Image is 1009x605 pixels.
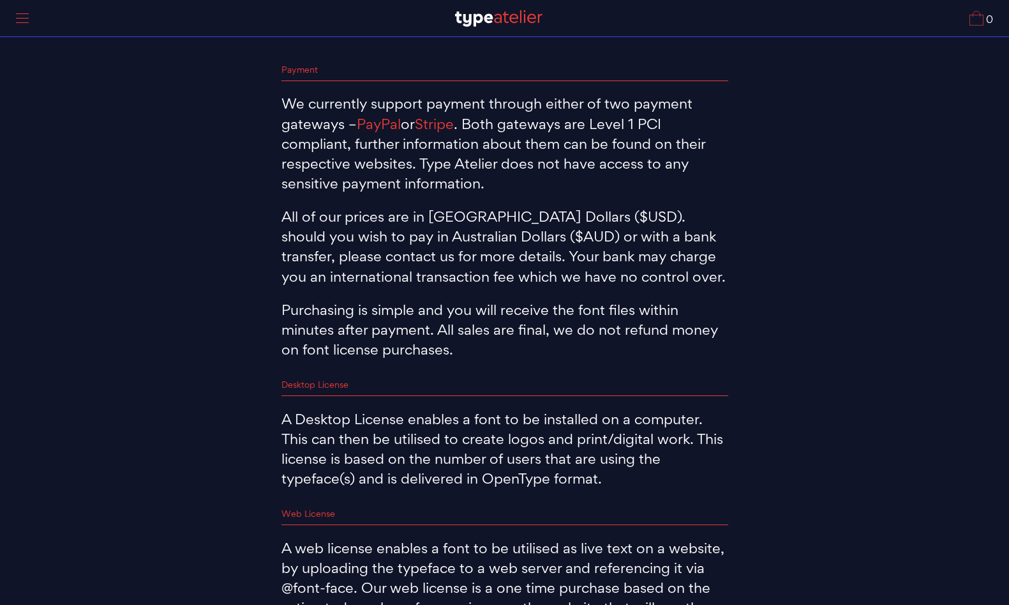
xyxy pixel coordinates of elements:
[281,300,728,360] p: Purchasing is simple and you will receive the font files within minutes after payment. All sales ...
[281,64,728,81] h2: Payment
[281,410,728,489] p: A Desktop License enables a font to be installed on a computer. This can then be utilised to crea...
[983,15,993,26] span: 0
[281,379,728,396] h2: Desktop License
[415,114,454,135] a: Stripe
[281,94,728,194] p: We currently support payment through either of two payment gateways – or . Both gateways are Leve...
[357,114,401,135] a: PayPal
[281,508,728,525] h2: Web License
[455,10,542,27] img: TA_Logo.svg
[281,207,728,287] p: All of our prices are in [GEOGRAPHIC_DATA] Dollars ($USD). should you wish to pay in Australian D...
[969,11,993,26] a: 0
[969,11,983,26] img: Cart_Icon.svg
